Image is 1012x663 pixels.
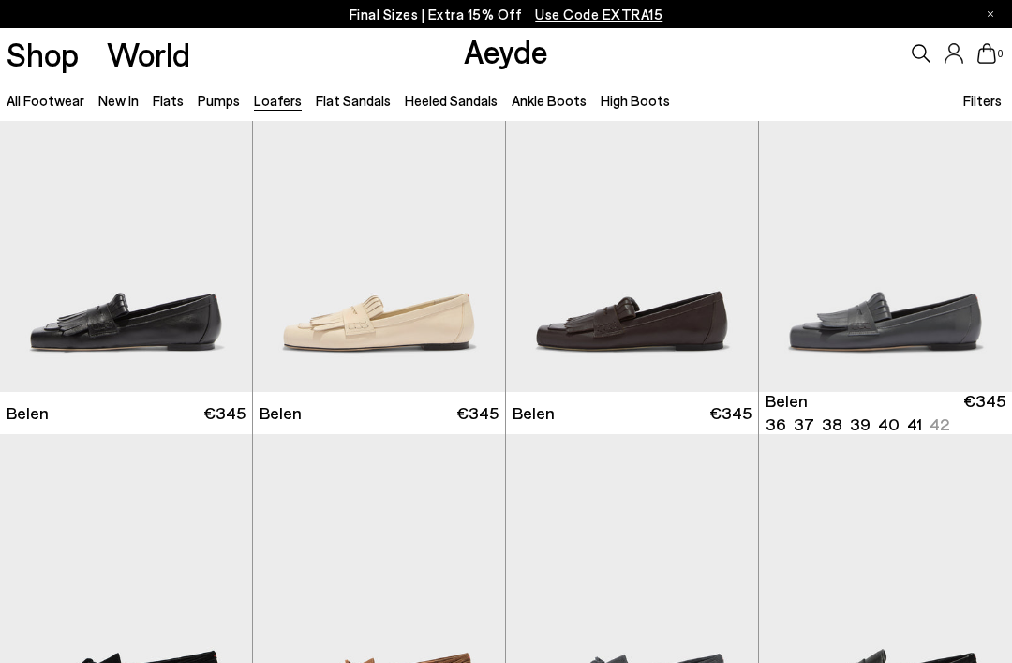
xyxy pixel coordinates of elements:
li: 37 [794,413,814,436]
a: All Footwear [7,92,84,109]
img: Belen Tassel Loafers [506,74,758,392]
a: Pumps [198,92,240,109]
a: Aeyde [464,31,548,70]
a: New In [98,92,139,109]
a: Ankle Boots [512,92,587,109]
span: Navigate to /collections/ss25-final-sizes [535,6,662,23]
li: 38 [822,413,842,436]
a: Loafers [254,92,302,109]
img: Belen Tassel Loafers [759,74,1012,392]
div: 1 / 6 [759,74,1012,392]
a: World [107,38,190,70]
span: Belen [766,389,808,413]
img: Belen Tassel Loafers [253,74,505,392]
ul: variant [766,413,909,436]
a: Belen 36 37 38 39 40 41 42 €345 [759,392,1012,434]
a: Belen €345 [506,392,758,434]
a: Flats [153,92,184,109]
span: €345 [203,401,246,425]
span: €345 [709,401,752,425]
a: Flat Sandals [316,92,391,109]
a: Belen €345 [253,392,505,434]
li: 41 [907,413,922,436]
span: €345 [963,389,1005,436]
li: 40 [878,413,900,436]
a: Heeled Sandals [405,92,498,109]
span: 0 [996,49,1005,59]
span: Belen [260,401,302,425]
span: Belen [7,401,49,425]
a: Next slide Previous slide [759,74,1012,392]
a: 0 [977,43,996,64]
span: Filters [963,92,1002,109]
li: 36 [766,413,786,436]
span: Belen [513,401,555,425]
a: Shop [7,38,79,70]
li: 39 [850,413,871,436]
a: High Boots [601,92,670,109]
span: €345 [456,401,499,425]
p: Final Sizes | Extra 15% Off [350,3,663,26]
